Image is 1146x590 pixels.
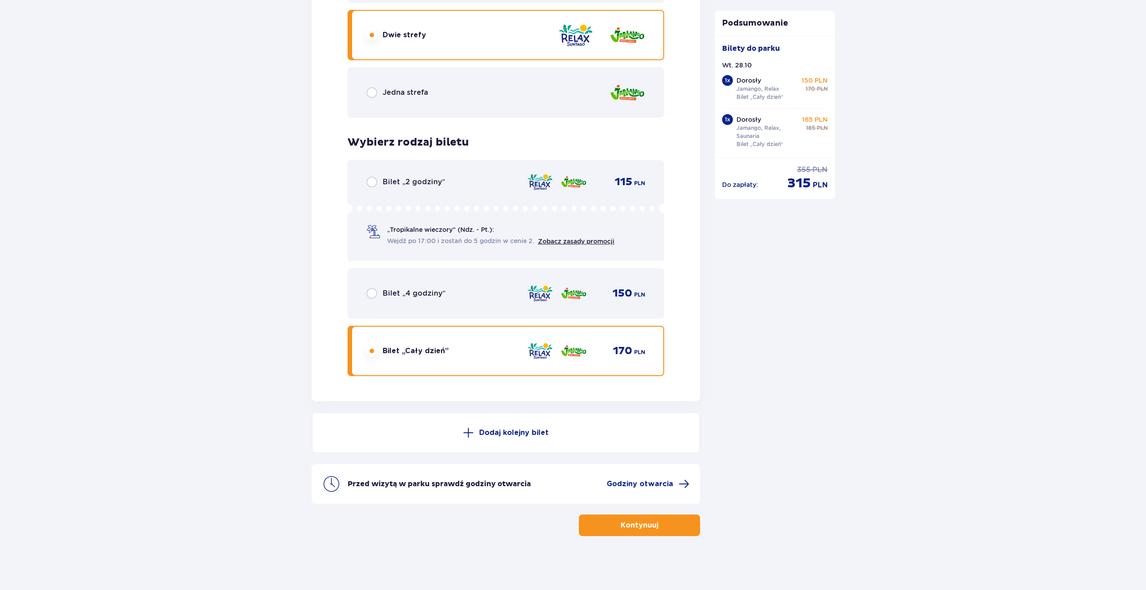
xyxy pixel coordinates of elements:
[387,236,534,245] span: Wejdź po 17:00 i zostań do 5 godzin w cenie 2.
[560,284,587,303] img: Jamango
[609,80,645,106] img: Jamango
[613,287,632,300] span: 150
[383,30,426,40] span: Dwie strefy
[797,165,811,175] span: 355
[722,114,733,125] div: 1 x
[806,124,815,132] span: 185
[527,284,553,303] img: Relax
[802,76,828,85] p: 150 PLN
[634,291,645,299] span: PLN
[527,342,553,360] img: Relax
[538,238,614,245] a: Zobacz zasady promocji
[609,22,645,48] img: Jamango
[383,288,445,298] span: Bilet „4 godziny”
[383,177,445,187] span: Bilet „2 godziny”
[736,85,779,93] p: Jamango, Relax
[634,348,645,356] span: PLN
[715,18,835,29] p: Podsumowanie
[383,88,428,98] span: Jedna strefa
[736,115,761,124] p: Dorosły
[817,124,828,132] span: PLN
[607,479,673,489] span: Godziny otwarcia
[736,76,761,85] p: Dorosły
[479,428,549,438] p: Dodaj kolejny bilet
[560,173,587,191] img: Jamango
[348,136,469,149] h3: Wybierz rodzaj biletu
[387,225,494,234] span: „Tropikalne wieczory" (Ndz. - Pt.):
[722,75,733,86] div: 1 x
[607,479,689,489] a: Godziny otwarcia
[615,175,632,189] span: 115
[817,85,828,93] span: PLN
[812,165,828,175] span: PLN
[383,346,449,356] span: Bilet „Cały dzień”
[787,175,811,192] span: 315
[736,140,784,148] p: Bilet „Cały dzień”
[722,180,758,189] p: Do zapłaty :
[579,515,700,536] button: Kontynuuj
[558,22,594,48] img: Relax
[736,124,798,140] p: Jamango, Relax, Saunaria
[634,179,645,187] span: PLN
[560,342,587,360] img: Jamango
[621,520,658,530] p: Kontynuuj
[813,180,828,190] span: PLN
[613,344,632,358] span: 170
[312,412,700,453] button: Dodaj kolejny bilet
[806,85,815,93] span: 170
[527,173,553,191] img: Relax
[722,44,780,53] p: Bilety do parku
[802,115,828,124] p: 165 PLN
[736,93,784,101] p: Bilet „Cały dzień”
[722,61,752,70] p: Wt. 28.10
[348,479,531,489] p: Przed wizytą w parku sprawdź godziny otwarcia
